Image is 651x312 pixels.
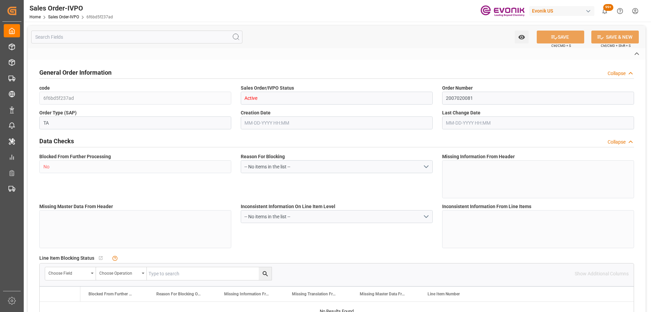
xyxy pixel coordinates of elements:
button: open menu [96,267,147,280]
span: 99+ [603,4,613,11]
input: Search Fields [31,31,242,43]
button: search button [259,267,272,280]
div: Evonik US [529,6,594,16]
div: -- No items in the list -- [244,163,422,170]
span: Missing Information From Header [442,153,515,160]
div: -- No items in the list -- [244,213,422,220]
a: Sales Order-IVPO [48,15,79,19]
span: Missing Information From Line Item [224,292,270,296]
span: Order Type (SAP) [39,109,77,116]
span: Last Change Date [442,109,480,116]
img: Evonik-brand-mark-Deep-Purple-RGB.jpeg_1700498283.jpeg [480,5,525,17]
button: show 100 new notifications [597,3,612,19]
span: Sales Order/IVPO Status [241,85,294,92]
div: Collapse [608,139,626,146]
span: Blocked From Further Processing [39,153,111,160]
div: Choose field [48,269,88,276]
span: Line Item Number [428,292,460,296]
span: Reason For Blocking [241,153,285,160]
span: Ctrl/CMD + S [551,43,571,48]
span: Inconsistent Information On Line Item Level [241,203,335,210]
div: Collapse [608,70,626,77]
button: open menu [241,160,433,173]
span: Missing Master Data From SAP [360,292,405,296]
button: open menu [45,267,96,280]
span: Inconsistent Information From Line Items [442,203,531,210]
a: Home [29,15,41,19]
button: open menu [515,31,529,43]
div: Choose Operation [99,269,139,276]
span: Missing Master Data From Header [39,203,113,210]
span: Line Item Blocking Status [39,255,94,262]
input: Type to search [147,267,272,280]
button: SAVE [537,31,584,43]
span: Missing Translation From Master Data [292,292,337,296]
h2: General Order Information [39,68,112,77]
span: Ctrl/CMD + Shift + S [601,43,631,48]
input: MM-DD-YYYY HH:MM [442,116,634,129]
h2: Data Checks [39,136,74,146]
span: Order Number [442,85,473,92]
span: Reason For Blocking On This Line Item [156,292,202,296]
button: Evonik US [529,4,597,17]
span: code [39,85,50,92]
button: SAVE & NEW [591,31,639,43]
button: Help Center [612,3,628,19]
button: open menu [241,210,433,223]
input: MM-DD-YYYY HH:MM [241,116,433,129]
span: Creation Date [241,109,271,116]
div: Sales Order-IVPO [29,3,113,13]
span: Blocked From Further Processing [88,292,134,296]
